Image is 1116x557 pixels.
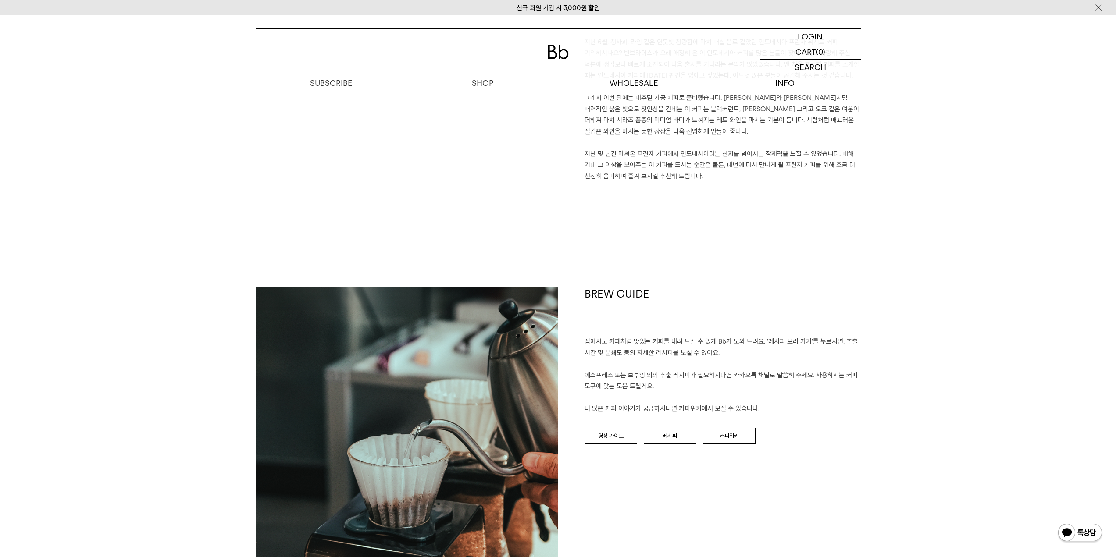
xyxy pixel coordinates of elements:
[798,29,823,44] p: LOGIN
[760,44,861,60] a: CART (0)
[585,428,637,444] a: 영상 가이드
[585,336,861,415] p: 집에서도 카페처럼 맛있는 커피를 내려 드실 ﻿수 있게 Bb가 도와 드려요. '레시피 보러 가기'를 누르시면, 추출 시간 및 분쇄도 등의 자세한 레시피를 보실 수 있어요. 에스...
[548,45,569,59] img: 로고
[644,428,696,444] a: 레시피
[760,29,861,44] a: LOGIN
[517,4,600,12] a: 신규 회원 가입 시 3,000원 할인
[585,37,861,182] p: 지난 6월, 청사과, 라임 같은 연둣빛 청량함에 마치 매실 음료 같았던 인도네시아 프린자 워시드 커피 기억하시나요? 빈브라더스가 오래 애정해 온 이 인도네시아 커피를 많은 분...
[710,75,861,91] p: INFO
[1057,523,1103,544] img: 카카오톡 채널 1:1 채팅 버튼
[703,428,756,444] a: 커피위키
[795,44,816,59] p: CART
[256,75,407,91] a: SUBSCRIBE
[585,287,861,337] h1: BREW GUIDE
[816,44,825,59] p: (0)
[558,75,710,91] p: WHOLESALE
[407,75,558,91] a: SHOP
[795,60,826,75] p: SEARCH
